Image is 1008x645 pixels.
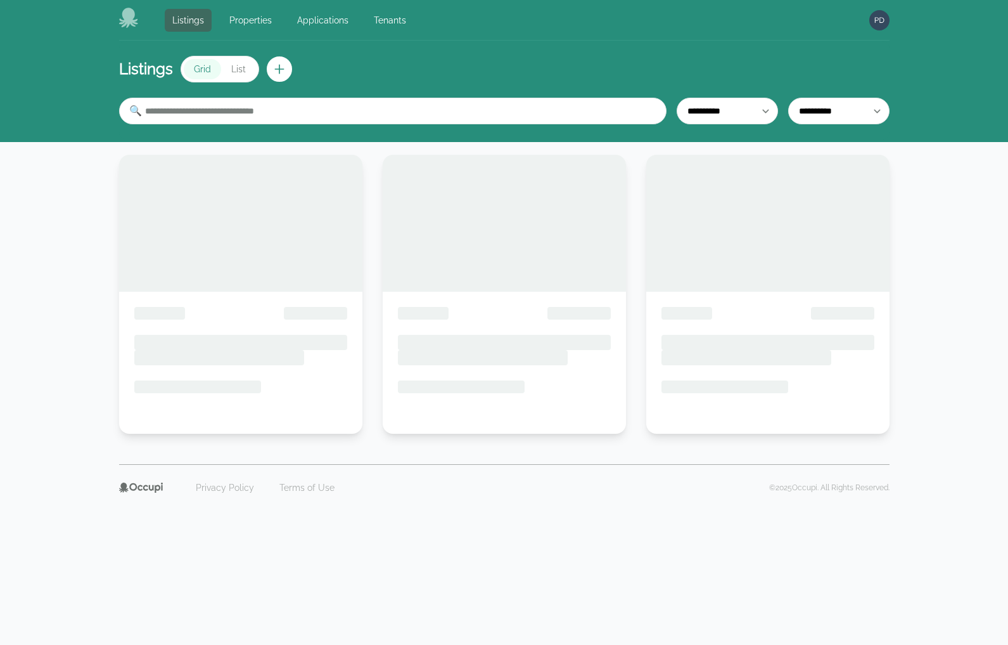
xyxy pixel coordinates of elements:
[290,9,356,32] a: Applications
[188,478,262,498] a: Privacy Policy
[165,9,212,32] a: Listings
[184,59,221,79] button: Grid
[221,59,256,79] button: List
[222,9,279,32] a: Properties
[769,483,890,493] p: © 2025 Occupi. All Rights Reserved.
[267,56,292,82] button: Create new listing
[366,9,414,32] a: Tenants
[119,59,173,79] h1: Listings
[272,478,342,498] a: Terms of Use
